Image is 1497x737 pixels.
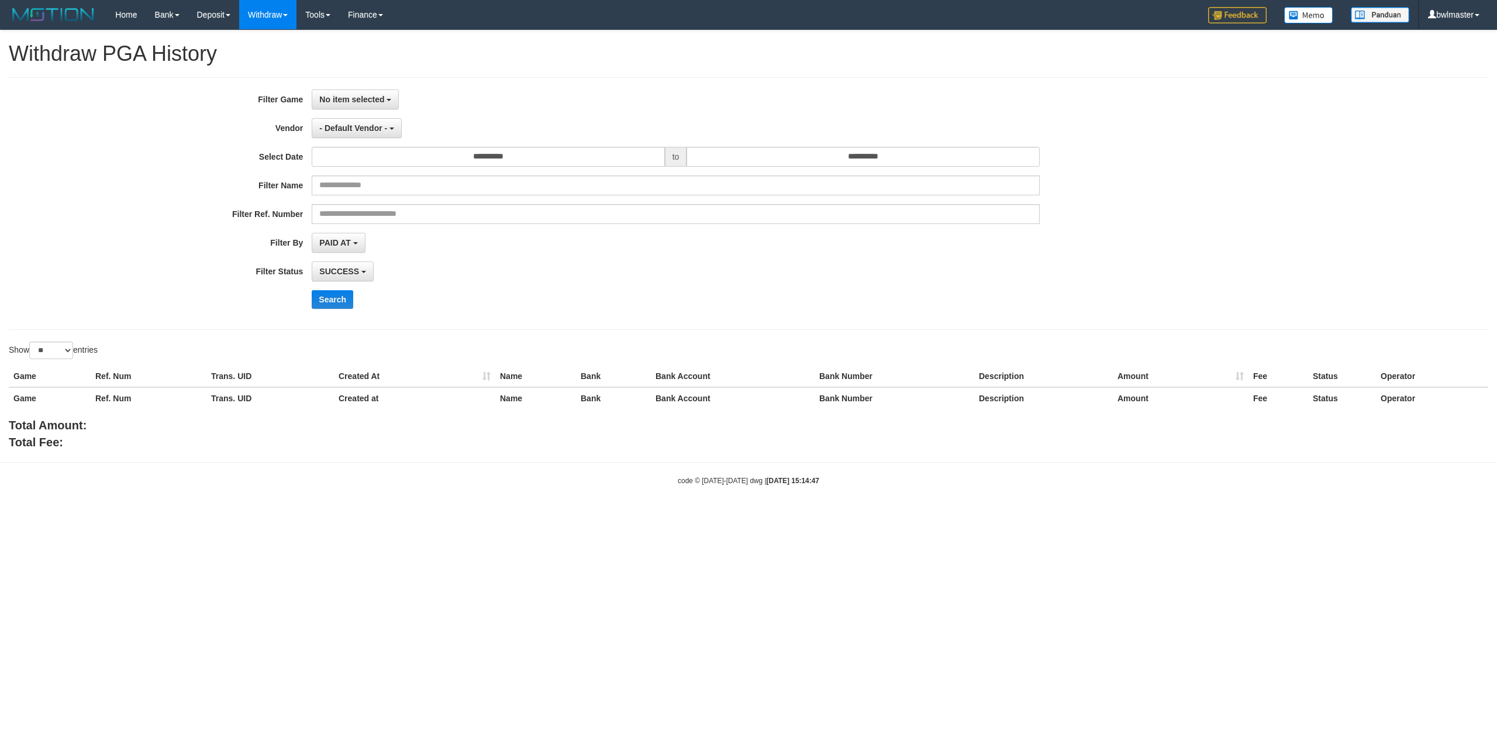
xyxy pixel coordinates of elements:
[815,366,974,387] th: Bank Number
[9,387,91,409] th: Game
[319,95,384,104] span: No item selected
[815,387,974,409] th: Bank Number
[495,366,576,387] th: Name
[1376,387,1488,409] th: Operator
[1284,7,1333,23] img: Button%20Memo.svg
[9,42,1488,66] h1: Withdraw PGA History
[1248,387,1308,409] th: Fee
[9,342,98,359] label: Show entries
[651,387,815,409] th: Bank Account
[1113,366,1248,387] th: Amount
[576,366,651,387] th: Bank
[974,387,1113,409] th: Description
[767,477,819,485] strong: [DATE] 15:14:47
[1351,7,1409,23] img: panduan.png
[91,366,206,387] th: Ref. Num
[312,118,402,138] button: - Default Vendor -
[312,290,353,309] button: Search
[665,147,687,167] span: to
[29,342,73,359] select: Showentries
[1113,387,1248,409] th: Amount
[9,436,63,449] b: Total Fee:
[9,6,98,23] img: MOTION_logo.png
[319,123,387,133] span: - Default Vendor -
[9,419,87,432] b: Total Amount:
[576,387,651,409] th: Bank
[1308,366,1376,387] th: Status
[319,238,350,247] span: PAID AT
[1376,366,1488,387] th: Operator
[651,366,815,387] th: Bank Account
[1208,7,1267,23] img: Feedback.jpg
[206,387,334,409] th: Trans. UID
[312,233,365,253] button: PAID AT
[1308,387,1376,409] th: Status
[9,366,91,387] th: Game
[1248,366,1308,387] th: Fee
[974,366,1113,387] th: Description
[312,89,399,109] button: No item selected
[495,387,576,409] th: Name
[91,387,206,409] th: Ref. Num
[334,387,495,409] th: Created at
[319,267,359,276] span: SUCCESS
[678,477,819,485] small: code © [DATE]-[DATE] dwg |
[206,366,334,387] th: Trans. UID
[334,366,495,387] th: Created At
[312,261,374,281] button: SUCCESS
